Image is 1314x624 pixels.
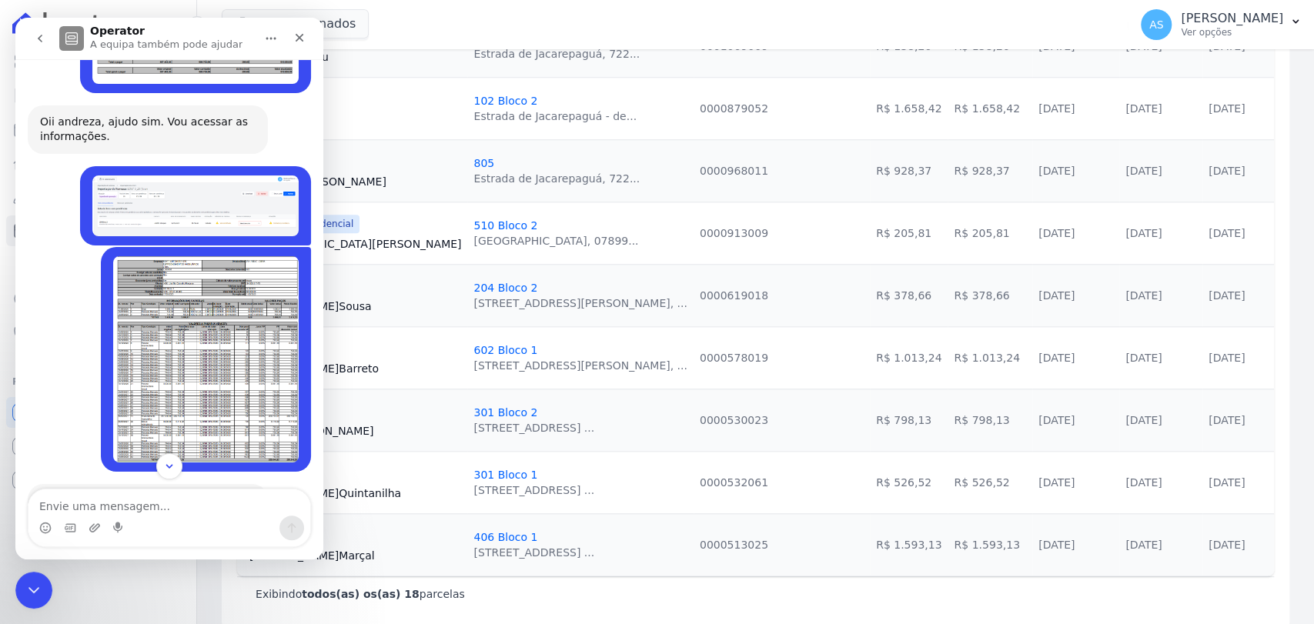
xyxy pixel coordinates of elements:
a: Recebíveis [6,397,190,428]
a: 510 Bloco 2 [473,219,537,232]
div: [STREET_ADDRESS] ... [473,420,594,435]
a: 0000913009 [700,227,768,239]
td: R$ 928,37 [870,139,948,202]
a: [DATE] [1125,539,1162,551]
a: [PERSON_NAME]Marçal [249,548,461,563]
div: Fechar [270,6,298,34]
a: [DATE] [1038,414,1075,426]
a: Crédito [6,283,190,314]
td: R$ 798,13 [948,389,1032,451]
p: A equipa também pode ajudar [75,19,227,35]
button: Seletor de emoji [24,504,36,516]
a: ShimeneAbreu [249,49,461,65]
span: AS [1149,19,1163,30]
td: R$ 1.013,24 [870,326,948,389]
div: Andreza diz… [12,229,296,466]
a: [DATE] [1125,40,1162,52]
a: [DATE] [1038,165,1075,177]
iframe: Intercom live chat [15,18,323,559]
a: 805 [473,157,494,169]
textarea: Envie uma mensagem... [13,472,295,498]
a: [DATE] [1038,352,1075,364]
a: [PERSON_NAME]Quintanilha [249,486,461,501]
a: [DATE] [1209,352,1245,364]
button: Carregar anexo [73,504,85,516]
a: [PERSON_NAME]Sousa [249,299,461,314]
a: [DATE] [1038,102,1075,115]
a: [DATE] [1125,352,1162,364]
td: R$ 205,81 [870,202,948,264]
a: [DATE] [1209,414,1245,426]
a: [PERSON_NAME]Barreto [249,361,461,376]
a: 0000879052 [700,102,768,115]
a: [DATE] [1038,227,1075,239]
div: [STREET_ADDRESS] ... [473,545,594,560]
div: [STREET_ADDRESS][PERSON_NAME], ... [473,295,687,311]
a: [DATE] [1209,539,1245,551]
button: Start recording [98,504,110,516]
a: [DATE] [1125,102,1162,115]
a: Jefferson[PERSON_NAME] [249,174,461,189]
a: 0000619018 [700,289,768,302]
div: Oii andreza, ajudo sim. Vou acessar as informações. [25,97,240,127]
a: Lotes [6,148,190,179]
a: [DEMOGRAPHIC_DATA][PERSON_NAME] [249,236,461,252]
a: [DATE] [1038,476,1075,489]
div: [GEOGRAPHIC_DATA], 07899... [473,233,638,249]
a: [DATE] [1209,227,1245,239]
a: 602 Bloco 1 [473,344,537,356]
a: [DATE] [1125,289,1162,302]
b: todos(as) os(as) 18 [302,588,420,600]
a: 0000532061 [700,476,768,489]
a: Negativação [6,317,190,348]
td: R$ 378,66 [870,264,948,326]
a: [DATE] [1038,289,1075,302]
a: Transferências [6,249,190,280]
a: AnaAlcantara [249,112,461,127]
a: [DATE] [1125,165,1162,177]
a: 301 Bloco 2 [473,406,537,419]
button: Início [241,6,270,35]
iframe: Intercom live chat [15,572,52,609]
a: [DATE] [1125,414,1162,426]
a: 0000513025 [700,539,768,551]
a: 406 Bloco 1 [473,531,537,543]
a: Contratos [6,80,190,111]
div: Estrada de Jacarepaguá, 722... [473,46,640,62]
div: Estrada de Jacarepaguá - de... [473,108,636,124]
a: [DATE] [1209,102,1245,115]
a: 0000530023 [700,414,768,426]
a: Visão Geral [6,46,190,77]
a: 0000578019 [700,352,768,364]
p: Ver opções [1181,26,1283,38]
a: [DATE] [1209,476,1245,489]
td: R$ 378,66 [948,264,1032,326]
td: R$ 526,52 [948,451,1032,513]
a: [DATE] [1209,289,1245,302]
a: Clientes [6,182,190,212]
div: [STREET_ADDRESS][PERSON_NAME], ... [473,358,687,373]
td: R$ 1.593,13 [948,513,1032,576]
a: Conta Hent [6,431,190,462]
a: 0000968011 [700,165,768,177]
a: 102 Bloco 2 [473,95,537,107]
a: [DATE] [1125,227,1162,239]
td: R$ 928,37 [948,139,1032,202]
td: R$ 1.013,24 [948,326,1032,389]
div: Adriane diz… [12,88,296,148]
td: R$ 1.593,13 [870,513,948,576]
button: AS [PERSON_NAME] Ver opções [1128,3,1314,46]
a: [DATE] [1209,165,1245,177]
button: Scroll to bottom [141,435,167,462]
a: [DATE] [1038,40,1075,52]
a: 204 Bloco 2 [473,282,537,294]
a: Herika[PERSON_NAME] [249,423,461,439]
a: Parcelas [6,114,190,145]
td: R$ 1.658,42 [948,77,1032,139]
div: Oii andreza, ajudo sim. Vou acessar as informações. [12,88,252,136]
a: [DATE] [1125,476,1162,489]
div: Plataformas [12,372,184,391]
a: 0001069009 [700,40,768,52]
